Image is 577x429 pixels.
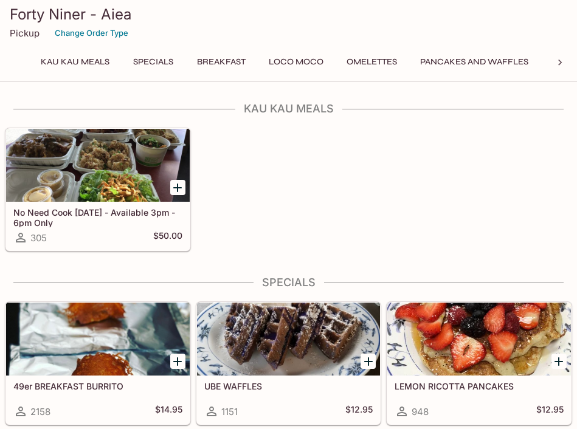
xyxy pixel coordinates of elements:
button: Kau Kau Meals [34,53,116,70]
button: Change Order Type [49,24,134,43]
button: Add No Need Cook Today - Available 3pm - 6pm Only [170,180,185,195]
a: LEMON RICOTTA PANCAKES948$12.95 [387,302,572,425]
button: Add UBE WAFFLES [361,354,376,369]
span: 948 [412,406,429,417]
h4: Specials [5,276,572,289]
h5: UBE WAFFLES [204,381,373,391]
span: 2158 [30,406,50,417]
button: Specials [126,53,181,70]
h5: LEMON RICOTTA PANCAKES [395,381,564,391]
button: Loco Moco [262,53,330,70]
a: No Need Cook [DATE] - Available 3pm - 6pm Only305$50.00 [5,128,190,251]
div: No Need Cook Today - Available 3pm - 6pm Only [6,129,190,202]
h4: Kau Kau Meals [5,102,572,115]
div: UBE WAFFLES [197,303,381,376]
h5: 49er BREAKFAST BURRITO [13,381,182,391]
span: 305 [30,232,47,244]
h5: No Need Cook [DATE] - Available 3pm - 6pm Only [13,207,182,227]
h5: $14.95 [155,404,182,419]
button: Breakfast [190,53,252,70]
button: Omelettes [340,53,404,70]
p: Pickup [10,27,40,39]
span: 1151 [221,406,238,417]
h3: Forty Niner - Aiea [10,5,567,24]
div: LEMON RICOTTA PANCAKES [387,303,571,376]
div: 49er BREAKFAST BURRITO [6,303,190,376]
button: Add 49er BREAKFAST BURRITO [170,354,185,369]
h5: $12.95 [536,404,564,419]
a: UBE WAFFLES1151$12.95 [196,302,381,425]
h5: $12.95 [345,404,373,419]
button: Pancakes and Waffles [413,53,535,70]
button: Add LEMON RICOTTA PANCAKES [551,354,567,369]
h5: $50.00 [153,230,182,245]
a: 49er BREAKFAST BURRITO2158$14.95 [5,302,190,425]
